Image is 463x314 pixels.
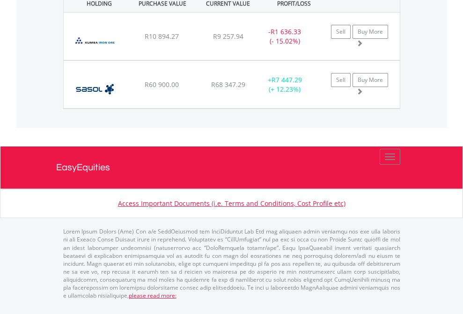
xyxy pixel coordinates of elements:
a: Sell [331,73,351,87]
a: Sell [331,25,351,39]
span: R9 257.94 [213,32,243,41]
a: Buy More [353,25,388,39]
span: R68 347.29 [211,80,245,89]
a: EasyEquities [56,146,407,189]
span: R10 894.27 [145,32,179,41]
div: - (- 15.02%) [256,27,314,46]
span: R1 636.33 [271,27,301,36]
p: Lorem Ipsum Dolors (Ame) Con a/e SeddOeiusmod tem InciDiduntut Lab Etd mag aliquaen admin veniamq... [63,227,400,299]
span: R7 447.29 [272,75,302,84]
a: please read more: [129,292,176,299]
img: EQU.ZA.KIO.png [68,24,121,58]
img: EQU.ZA.SOL.png [68,73,121,106]
span: R60 900.00 [145,80,179,89]
a: Buy More [353,73,388,87]
div: + (+ 12.23%) [256,75,314,94]
a: Access Important Documents (i.e. Terms and Conditions, Cost Profile etc) [118,199,345,208]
